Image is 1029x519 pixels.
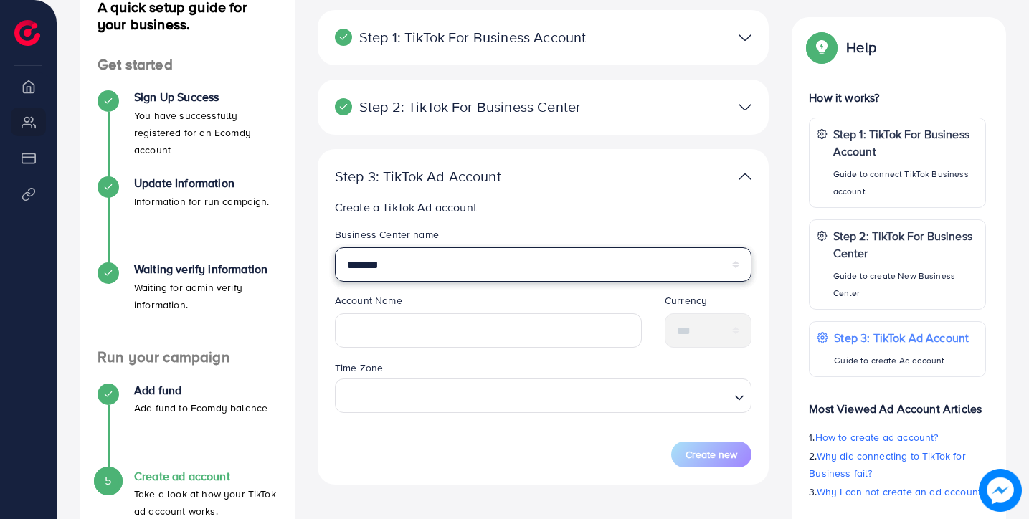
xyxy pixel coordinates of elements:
img: TikTok partner [739,166,751,187]
img: logo [14,20,40,46]
p: 2. [809,447,986,482]
span: Create new [686,447,737,462]
p: Information for run campaign. [134,193,270,210]
p: Add fund to Ecomdy balance [134,399,267,416]
h4: Sign Up Success [134,90,278,104]
h4: Get started [80,56,295,74]
span: Why I can not create an ad account? [817,485,986,499]
label: Time Zone [335,361,383,375]
img: TikTok partner [739,27,751,48]
p: 3. [809,483,986,500]
h4: Run your campaign [80,348,295,366]
legend: Business Center name [335,227,752,247]
input: Search for option [341,382,729,409]
legend: Account Name [335,293,642,313]
img: TikTok partner [739,97,751,118]
p: Most Viewed Ad Account Articles [809,389,986,417]
li: Sign Up Success [80,90,295,176]
p: Step 3: TikTok Ad Account [834,329,969,346]
p: Guide to create Ad account [834,352,969,369]
h4: Update Information [134,176,270,190]
li: Waiting verify information [80,262,295,348]
span: Why did connecting to TikTok for Business fail? [809,449,965,480]
span: 5 [105,472,111,489]
button: Create new [671,442,751,467]
img: image [979,469,1022,512]
li: Update Information [80,176,295,262]
p: Create a TikTok Ad account [335,199,752,216]
p: Help [846,39,876,56]
p: Guide to create New Business Center [833,267,978,302]
h4: Waiting verify information [134,262,278,276]
p: Waiting for admin verify information. [134,279,278,313]
p: Step 1: TikTok For Business Account [833,125,978,160]
p: Step 2: TikTok For Business Center [335,98,605,115]
li: Add fund [80,384,295,470]
p: Step 1: TikTok For Business Account [335,29,605,46]
p: Step 2: TikTok For Business Center [833,227,978,262]
h4: Create ad account [134,470,278,483]
p: Guide to connect TikTok Business account [833,166,978,200]
legend: Currency [665,293,751,313]
p: How it works? [809,89,986,106]
h4: Add fund [134,384,267,397]
p: 1. [809,429,986,446]
div: Search for option [335,378,752,413]
img: Popup guide [809,34,835,60]
span: How to create ad account? [815,430,939,444]
p: Step 3: TikTok Ad Account [335,168,605,185]
p: You have successfully registered for an Ecomdy account [134,107,278,158]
